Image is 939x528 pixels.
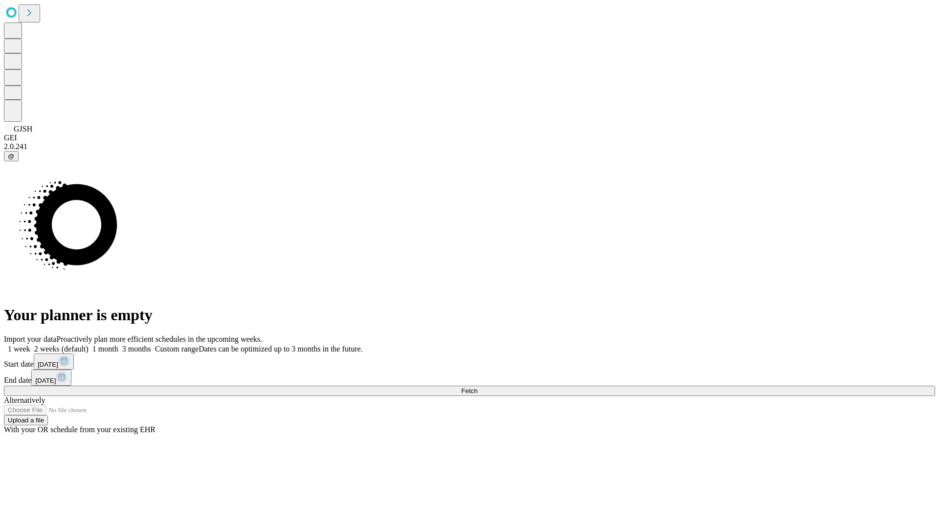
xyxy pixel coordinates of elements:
button: [DATE] [34,353,74,370]
button: Upload a file [4,415,48,425]
div: 2.0.241 [4,142,935,151]
span: 2 weeks (default) [34,345,89,353]
span: @ [8,153,15,160]
h1: Your planner is empty [4,306,935,324]
div: GEI [4,133,935,142]
button: Fetch [4,386,935,396]
div: Start date [4,353,935,370]
span: Custom range [155,345,199,353]
span: [DATE] [38,361,58,368]
span: [DATE] [35,377,56,384]
span: Fetch [461,387,477,395]
span: Proactively plan more efficient schedules in the upcoming weeks. [57,335,262,343]
span: 3 months [122,345,151,353]
div: End date [4,370,935,386]
span: 1 month [92,345,118,353]
button: @ [4,151,19,161]
span: Alternatively [4,396,45,404]
span: GJSH [14,125,32,133]
button: [DATE] [31,370,71,386]
span: 1 week [8,345,30,353]
span: Dates can be optimized up to 3 months in the future. [199,345,362,353]
span: Import your data [4,335,57,343]
span: With your OR schedule from your existing EHR [4,425,156,434]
